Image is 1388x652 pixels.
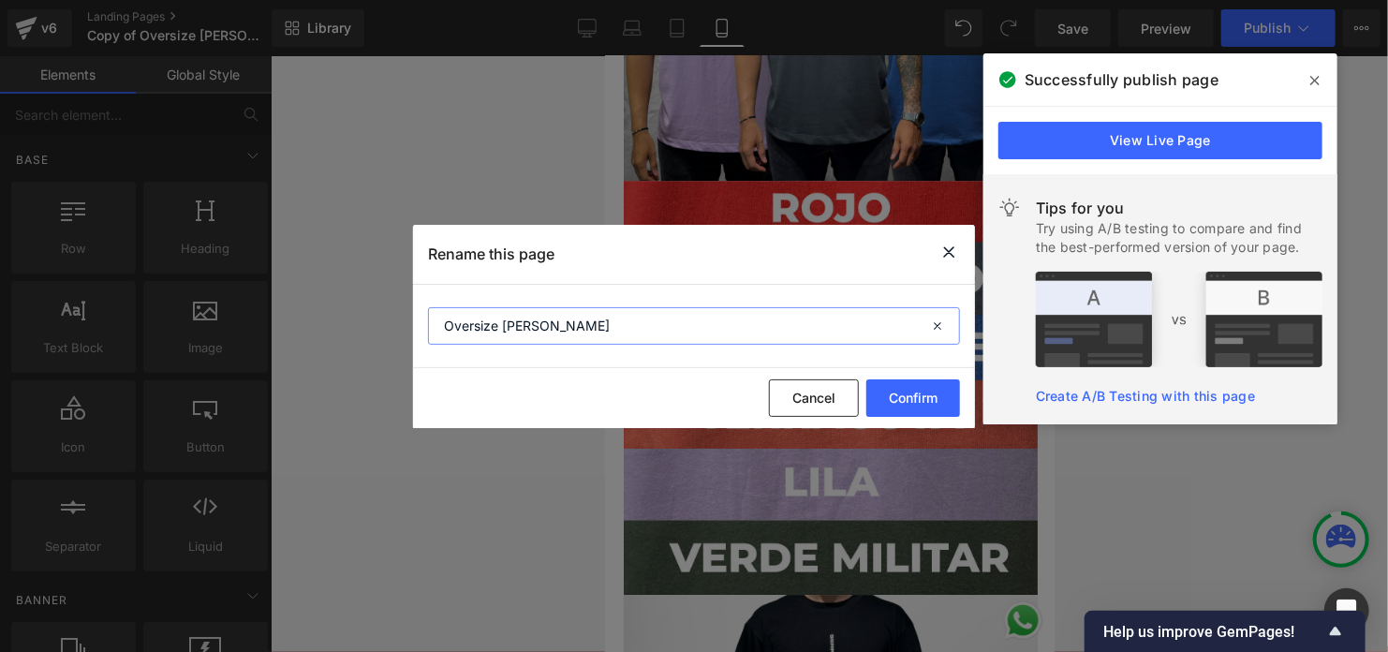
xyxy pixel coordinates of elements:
[998,122,1322,159] a: View Live Page
[396,542,440,586] div: Open WhatsApp chat
[1025,68,1218,91] span: Successfully publish page
[1103,620,1347,643] button: Show survey - Help us improve GemPages!
[866,379,960,417] button: Confirm
[1036,219,1322,257] div: Try using A/B testing to compare and find the best-performed version of your page.
[769,379,859,417] button: Cancel
[1036,197,1322,219] div: Tips for you
[1036,272,1322,367] img: tip.png
[428,244,554,263] p: Rename this page
[1324,588,1369,633] div: Open Intercom Messenger
[998,197,1021,219] img: light.svg
[1103,623,1324,641] span: Help us improve GemPages!
[1036,388,1255,404] a: Create A/B Testing with this page
[396,542,440,586] a: Send a message via WhatsApp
